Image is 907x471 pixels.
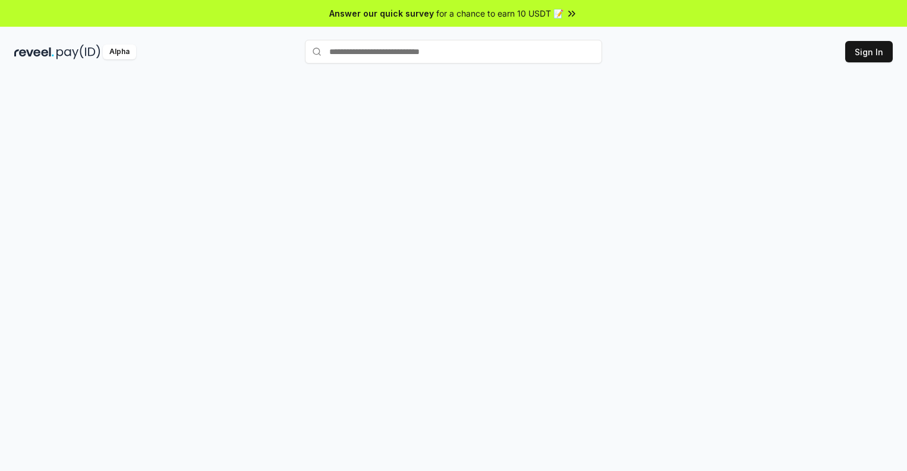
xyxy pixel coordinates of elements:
[103,45,136,59] div: Alpha
[845,41,893,62] button: Sign In
[436,7,563,20] span: for a chance to earn 10 USDT 📝
[14,45,54,59] img: reveel_dark
[329,7,434,20] span: Answer our quick survey
[56,45,100,59] img: pay_id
